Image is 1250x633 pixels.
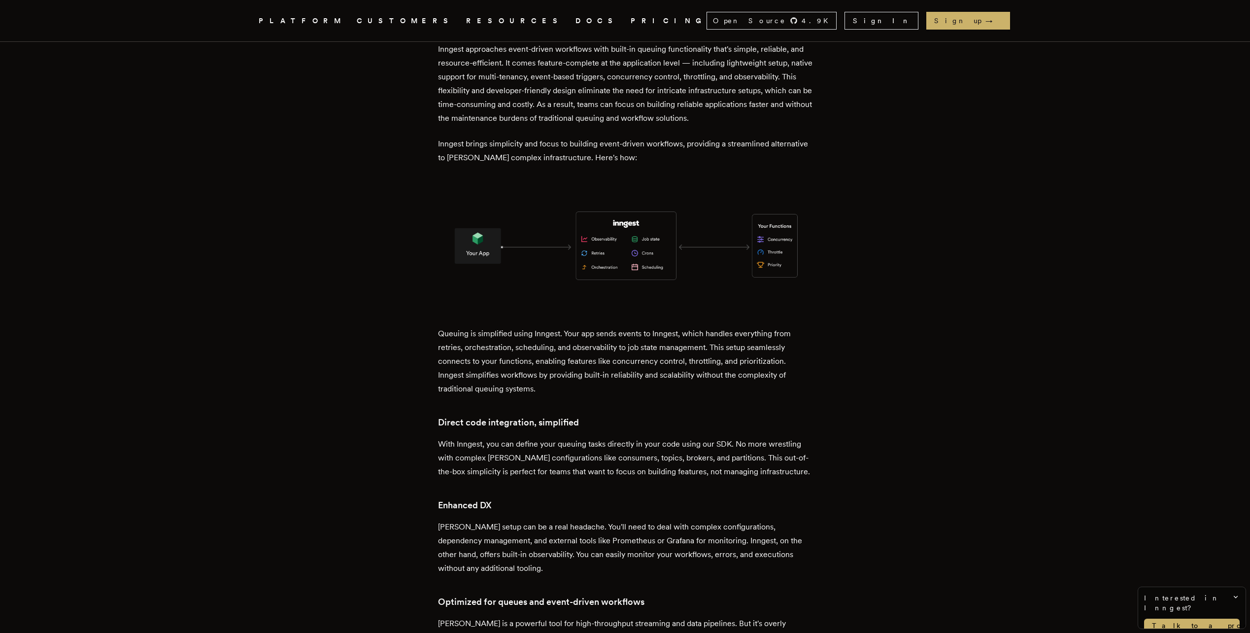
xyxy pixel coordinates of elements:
p: With Inngest, you can define your queuing tasks directly in your code using our SDK. No more wres... [438,437,812,479]
p: [PERSON_NAME] setup can be a real headache. You'll need to deal with complex configurations, depe... [438,520,812,575]
span: Open Source [713,16,786,26]
p: Inngest approaches event-driven workflows with built-in queuing functionality that's simple, reli... [438,42,812,125]
img: A simplified system architecture using Inngest [438,180,812,311]
a: Sign In [845,12,918,30]
a: Sign up [926,12,1010,30]
a: PRICING [631,15,707,27]
a: Talk to a product expert [1144,619,1240,633]
span: → [985,16,1002,26]
span: 4.9 K [802,16,834,26]
p: Queuing is simplified using Inngest. Your app sends events to Inngest, which handles everything f... [438,327,812,396]
a: CUSTOMERS [357,15,454,27]
h3: Direct code integration, simplified [438,416,812,429]
span: Interested in Inngest? [1144,593,1240,613]
h3: Enhanced DX [438,498,812,512]
p: Inngest brings simplicity and focus to building event-driven workflows, providing a streamlined a... [438,137,812,165]
h3: Optimized for queues and event-driven workflows [438,595,812,609]
button: PLATFORM [259,15,345,27]
button: RESOURCES [466,15,564,27]
a: DOCS [575,15,619,27]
